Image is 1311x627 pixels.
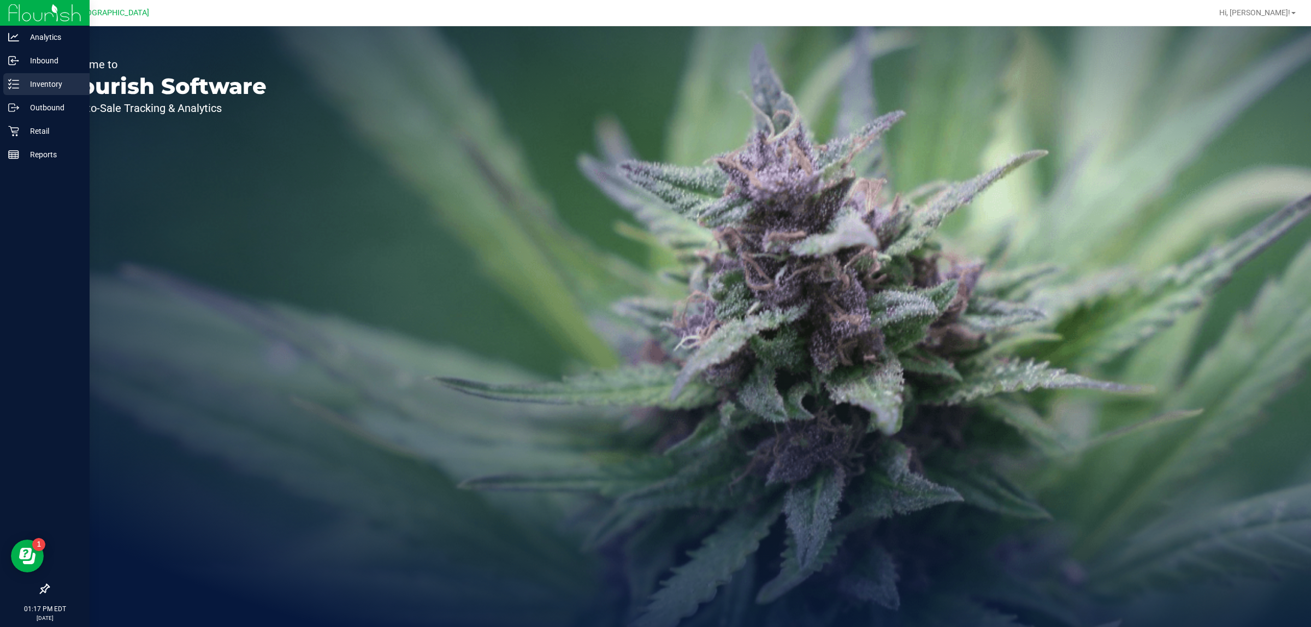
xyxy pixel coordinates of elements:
span: [GEOGRAPHIC_DATA] [74,8,149,17]
iframe: Resource center [11,540,44,572]
p: Welcome to [59,59,267,70]
p: Outbound [19,101,85,114]
p: Seed-to-Sale Tracking & Analytics [59,103,267,114]
p: Analytics [19,31,85,44]
span: Hi, [PERSON_NAME]! [1219,8,1290,17]
p: [DATE] [5,614,85,622]
inline-svg: Inventory [8,79,19,90]
p: Flourish Software [59,75,267,97]
p: Retail [19,125,85,138]
inline-svg: Retail [8,126,19,137]
inline-svg: Outbound [8,102,19,113]
inline-svg: Analytics [8,32,19,43]
p: 01:17 PM EDT [5,604,85,614]
inline-svg: Inbound [8,55,19,66]
p: Reports [19,148,85,161]
p: Inventory [19,78,85,91]
iframe: Resource center unread badge [32,538,45,551]
inline-svg: Reports [8,149,19,160]
p: Inbound [19,54,85,67]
